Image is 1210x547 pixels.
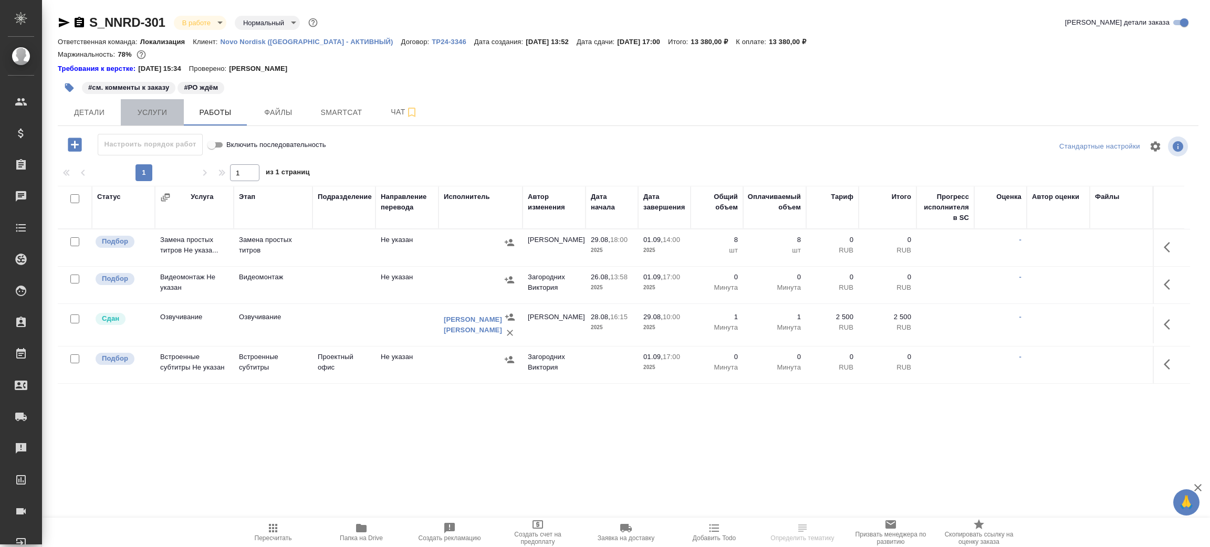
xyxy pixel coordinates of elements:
p: 8 [696,235,738,245]
div: Этап [239,192,255,202]
p: Маржинальность: [58,50,118,58]
button: Удалить [502,325,518,341]
span: Услуги [127,106,178,119]
button: Здесь прячутся важные кнопки [1157,352,1183,377]
p: 0 [811,235,853,245]
p: Novo Nordisk ([GEOGRAPHIC_DATA] - АКТИВНЫЙ) [221,38,401,46]
p: Видеомонтаж [239,272,307,282]
td: Встроенные субтитры Не указан [155,346,234,383]
td: Озвучивание [155,307,234,343]
a: ТР24-3346 [432,37,474,46]
p: Подбор [102,236,128,247]
button: Назначить [502,235,517,250]
p: 0 [811,272,853,282]
a: Novo Nordisk ([GEOGRAPHIC_DATA] - АКТИВНЫЙ) [221,37,401,46]
a: - [1019,236,1021,244]
p: Минута [696,362,738,373]
p: Минута [748,282,801,293]
p: Проверено: [189,64,230,74]
p: #РО ждём [184,82,218,93]
div: Общий объем [696,192,738,213]
span: 🙏 [1177,491,1195,513]
p: 28.08, [591,313,610,321]
div: Статус [97,192,121,202]
a: - [1019,353,1021,361]
span: Файлы [253,106,304,119]
td: Не указан [375,267,439,303]
p: Локализация [140,38,193,46]
button: Назначить [502,272,517,288]
p: 01.09, [643,236,663,244]
p: 14:00 [663,236,680,244]
p: 17:00 [663,353,680,361]
p: Подбор [102,353,128,364]
p: [DATE] 15:34 [138,64,189,74]
p: [DATE] 13:52 [526,38,577,46]
span: Детали [64,106,114,119]
td: Проектный офис [312,346,375,383]
button: Сгруппировать [160,192,171,203]
p: 0 [748,352,801,362]
p: 8 [748,235,801,245]
p: #см. комменты к заказу [88,82,169,93]
p: Подбор [102,273,128,284]
p: 01.09, [643,273,663,281]
div: Файлы [1095,192,1119,202]
p: 2025 [591,322,633,333]
p: 1 [696,312,738,322]
p: RUB [864,362,911,373]
div: split button [1057,139,1143,155]
span: Работы [190,106,241,119]
button: Назначить [502,309,518,325]
p: Итого: [668,38,691,46]
p: К оплате: [736,38,769,46]
p: 2025 [643,245,685,256]
p: 1 [748,312,801,322]
p: Озвучивание [239,312,307,322]
p: ТР24-3346 [432,38,474,46]
td: Не указан [375,229,439,266]
p: RUB [864,322,911,333]
p: Минута [748,362,801,373]
p: Сдан [102,313,119,324]
span: из 1 страниц [266,166,310,181]
div: Прогресс исполнителя в SC [922,192,969,223]
span: Посмотреть информацию [1168,136,1190,156]
button: 2500.00 RUB; [134,48,148,61]
p: RUB [811,282,853,293]
td: Видеомонтаж Не указан [155,267,234,303]
div: Исполнитель [444,192,490,202]
p: 18:00 [610,236,628,244]
svg: Подписаться [405,106,418,119]
div: Направление перевода [381,192,433,213]
div: Дата начала [591,192,633,213]
p: 0 [864,235,911,245]
p: 13 380,00 ₽ [691,38,736,46]
p: Ответственная команда: [58,38,140,46]
div: Услуга [191,192,213,202]
button: Скопировать ссылку для ЯМессенджера [58,16,70,29]
span: Включить последовательность [226,140,326,150]
a: [PERSON_NAME] [PERSON_NAME] [444,315,502,334]
button: Добавить работу [60,134,89,155]
p: 2025 [643,282,685,293]
div: Можно подбирать исполнителей [95,272,150,286]
button: В работе [179,18,214,27]
button: Нормальный [240,18,287,27]
p: RUB [864,282,911,293]
td: [PERSON_NAME] [523,307,586,343]
p: 0 [748,272,801,282]
p: 0 [696,352,738,362]
button: 🙏 [1173,489,1199,516]
p: 0 [864,272,911,282]
div: В работе [174,16,226,30]
p: Договор: [401,38,432,46]
p: RUB [811,362,853,373]
a: - [1019,273,1021,281]
p: 13:58 [610,273,628,281]
p: 13 380,00 ₽ [769,38,814,46]
p: [PERSON_NAME] [229,64,295,74]
p: 0 [864,352,911,362]
div: Можно подбирать исполнителей [95,352,150,366]
span: РО ждём [176,82,225,91]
